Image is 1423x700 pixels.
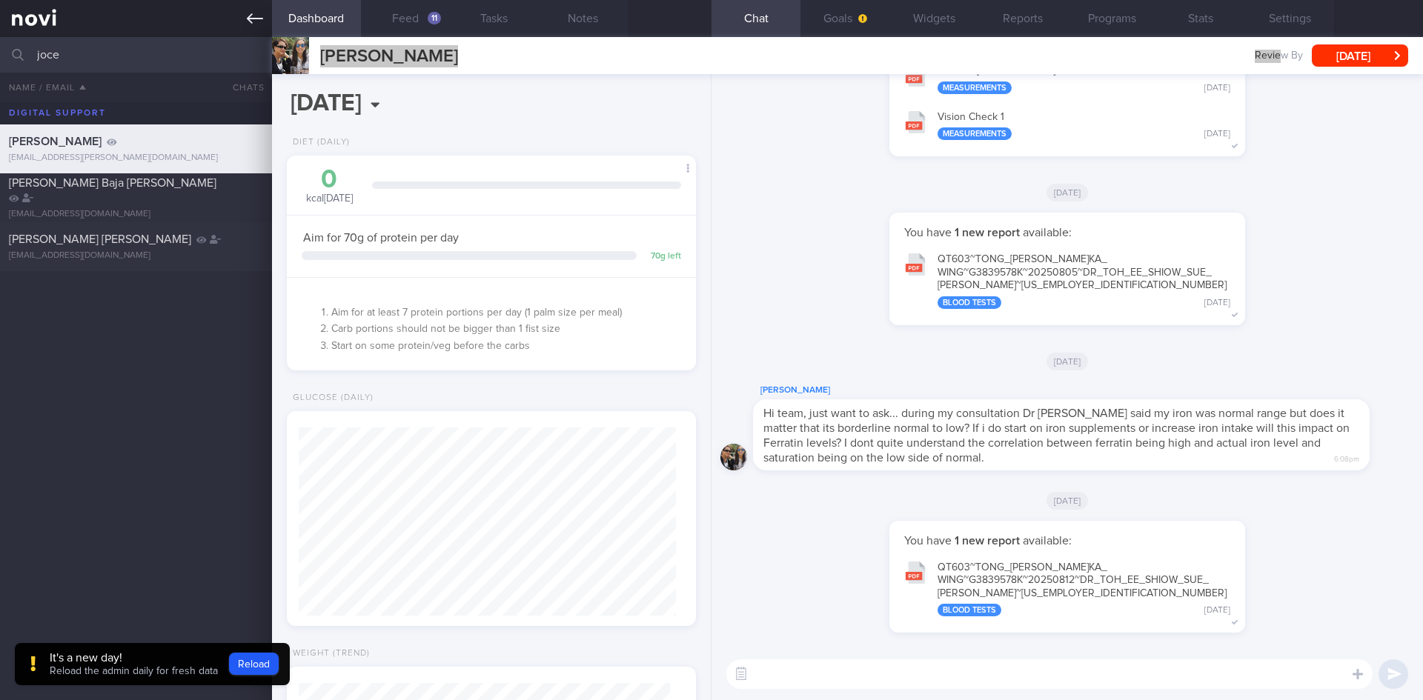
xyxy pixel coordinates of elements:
[1046,184,1089,201] span: [DATE]
[428,12,441,24] div: 11
[938,561,1230,617] div: QT603~TONG_ [PERSON_NAME] KA_ WING~G3839578K~20250812~DR_ TOH_ EE_ SHIOW_ SUE_ [PERSON_NAME]~[US_...
[287,393,374,404] div: Glucose (Daily)
[1204,298,1230,309] div: [DATE]
[897,101,1238,148] button: Vision Check 1 Measurements [DATE]
[9,136,102,147] span: [PERSON_NAME]
[952,535,1023,547] strong: 1 new report
[331,336,681,353] li: Start on some protein/veg before the carbs
[897,244,1238,316] button: QT603~TONG_[PERSON_NAME]KA_WING~G3839578K~20250805~DR_TOH_EE_SHIOW_SUE_[PERSON_NAME]~[US_EMPLOYER...
[302,167,357,193] div: 0
[938,253,1230,309] div: QT603~TONG_ [PERSON_NAME] KA_ WING~G3839578K~20250805~DR_ TOH_ EE_ SHIOW_ SUE_ [PERSON_NAME]~[US_...
[897,552,1238,624] button: QT603~TONG_[PERSON_NAME]KA_WING~G3839578K~20250812~DR_TOH_EE_SHIOW_SUE_[PERSON_NAME]~[US_EMPLOYER...
[897,55,1238,101] button: TANITA_[PERSON_NAME]05082025 Measurements [DATE]
[952,227,1023,239] strong: 1 new report
[904,533,1230,548] p: You have available:
[331,303,681,320] li: Aim for at least 7 protein portions per day (1 palm size per meal)
[1046,353,1089,370] span: [DATE]
[213,73,272,102] button: Chats
[9,209,263,220] div: [EMAIL_ADDRESS][DOMAIN_NAME]
[287,648,370,659] div: Weight (Trend)
[331,319,681,336] li: Carb portions should not be bigger than 1 fist size
[1334,450,1359,464] span: 6:08pm
[50,650,218,665] div: It's a new day!
[763,407,1350,464] span: Hi team, just want to ask... during my consultation Dr [PERSON_NAME] said my iron was normal rang...
[9,153,263,164] div: [EMAIL_ADDRESS][PERSON_NAME][DOMAIN_NAME]
[938,64,1230,94] div: TANITA_ [PERSON_NAME] 05082025
[904,225,1230,240] p: You have available:
[9,177,216,189] span: [PERSON_NAME] Baja [PERSON_NAME]
[9,250,263,261] div: [EMAIL_ADDRESS][DOMAIN_NAME]
[303,232,459,244] span: Aim for 70g of protein per day
[938,604,1001,616] div: Blood Tests
[50,666,218,676] span: Reload the admin daily for fresh data
[938,127,1012,140] div: Measurements
[644,251,681,262] div: 70 g left
[229,653,279,675] button: Reload
[938,81,1012,94] div: Measurements
[1204,605,1230,616] div: [DATE]
[9,233,191,245] span: [PERSON_NAME] [PERSON_NAME]
[1312,44,1408,67] button: [DATE]
[302,167,357,206] div: kcal [DATE]
[938,111,1230,141] div: Vision Check 1
[1255,50,1303,63] span: Review By
[287,137,350,148] div: Diet (Daily)
[1204,83,1230,94] div: [DATE]
[753,381,1414,399] div: [PERSON_NAME]
[320,47,458,65] span: [PERSON_NAME]
[1046,492,1089,510] span: [DATE]
[938,296,1001,309] div: Blood Tests
[1204,129,1230,140] div: [DATE]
